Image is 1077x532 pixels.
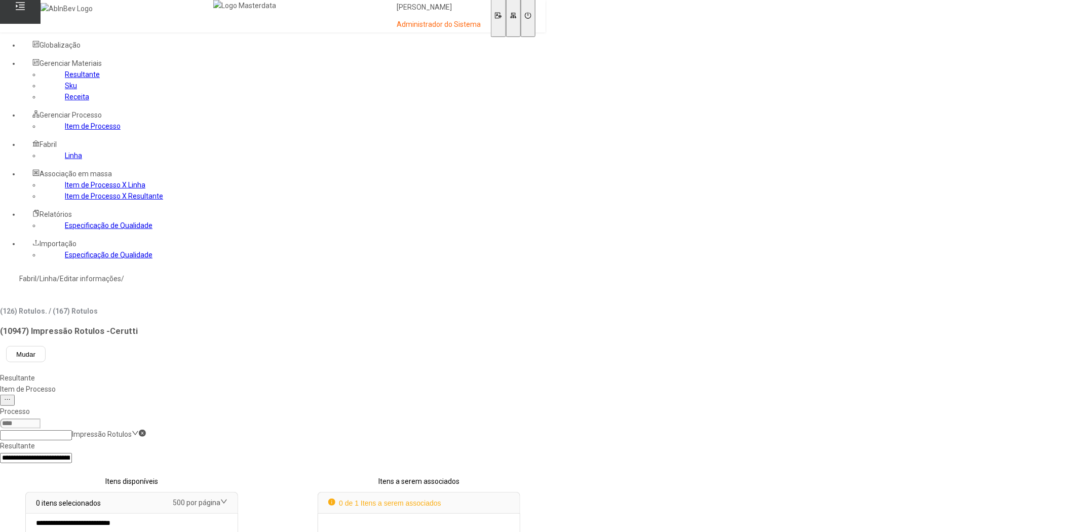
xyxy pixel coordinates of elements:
a: Linha [65,151,82,160]
a: Sku [65,82,77,90]
a: Especificação de Qualidade [65,251,152,259]
a: Item de Processo X Linha [65,181,145,189]
nz-breadcrumb-separator: / [121,275,124,283]
span: Fabril [40,140,57,148]
span: Mudar [16,351,35,358]
a: Receita [65,93,89,101]
a: Item de Processo X Resultante [65,192,163,200]
a: Item de Processo [65,122,121,130]
img: AbInBev Logo [41,3,93,14]
p: Itens a serem associados [318,476,520,487]
span: Associação em massa [40,170,112,178]
nz-select-item: 500 por página [173,499,220,507]
a: Resultante [65,70,100,79]
span: Importação [40,240,76,248]
a: Linha [40,275,57,283]
p: Administrador do Sistema [397,20,481,30]
span: Relatórios [40,210,72,218]
a: Especificação de Qualidade [65,221,152,230]
nz-select-item: Impressão Rotulos [72,430,132,438]
p: [PERSON_NAME] [397,3,481,13]
button: Mudar [6,346,46,362]
p: Itens disponíveis [25,476,238,487]
span: Gerenciar Processo [40,111,102,119]
a: Fabril [19,275,36,283]
a: Editar informações [60,275,121,283]
p: 0 itens selecionados [36,498,101,509]
nz-breadcrumb-separator: / [36,275,40,283]
p: 0 de 1 Itens a serem associados [328,498,441,509]
span: Gerenciar Materiais [40,59,102,67]
nz-breadcrumb-separator: / [57,275,60,283]
span: Globalização [40,41,81,49]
